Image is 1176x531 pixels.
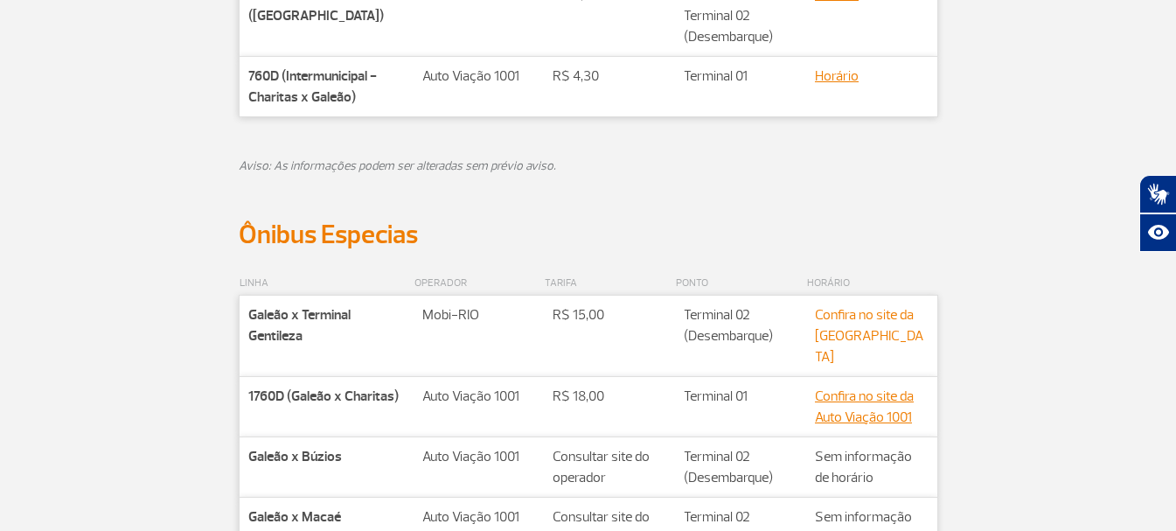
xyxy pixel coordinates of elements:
[248,508,341,526] strong: Galeão x Macaé
[1139,213,1176,252] button: Abrir recursos assistivos.
[240,273,413,294] p: LINHA
[422,386,535,407] p: Auto Viação 1001
[553,304,666,325] p: R$ 15,00
[815,446,929,488] p: Sem informação de horário
[815,67,859,85] a: Horário
[422,446,535,467] p: Auto Viação 1001
[248,388,399,405] strong: 1760D (Galeão x Charitas)
[675,296,806,377] td: Terminal 02 (Desembarque)
[239,158,556,173] em: Aviso: As informações podem ser alteradas sem prévio aviso.
[545,273,674,294] p: TARIFA
[675,437,806,498] td: Terminal 02 (Desembarque)
[414,273,543,294] p: OPERADOR
[422,304,535,325] p: Mobi-RIO
[675,272,806,296] th: PONTO
[422,507,535,528] p: Auto Viação 1001
[553,66,666,87] p: R$ 4,30
[1139,175,1176,213] button: Abrir tradutor de língua de sinais.
[553,446,666,488] p: Consultar site do operador
[422,66,535,87] p: Auto Viação 1001
[248,448,342,465] strong: Galeão x Búzios
[675,57,806,117] td: Terminal 01
[675,377,806,437] td: Terminal 01
[239,219,938,251] h2: Ônibus Especias
[1139,175,1176,252] div: Plugin de acessibilidade da Hand Talk.
[807,273,936,294] p: HORÁRIO
[248,306,351,345] strong: Galeão x Terminal Gentileza
[553,386,666,407] p: R$ 18,00
[248,67,377,106] strong: 760D (Intermunicipal - Charitas x Galeão)
[815,306,923,366] a: Confira no site da [GEOGRAPHIC_DATA]
[815,388,914,426] a: Confira no site da Auto Viação 1001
